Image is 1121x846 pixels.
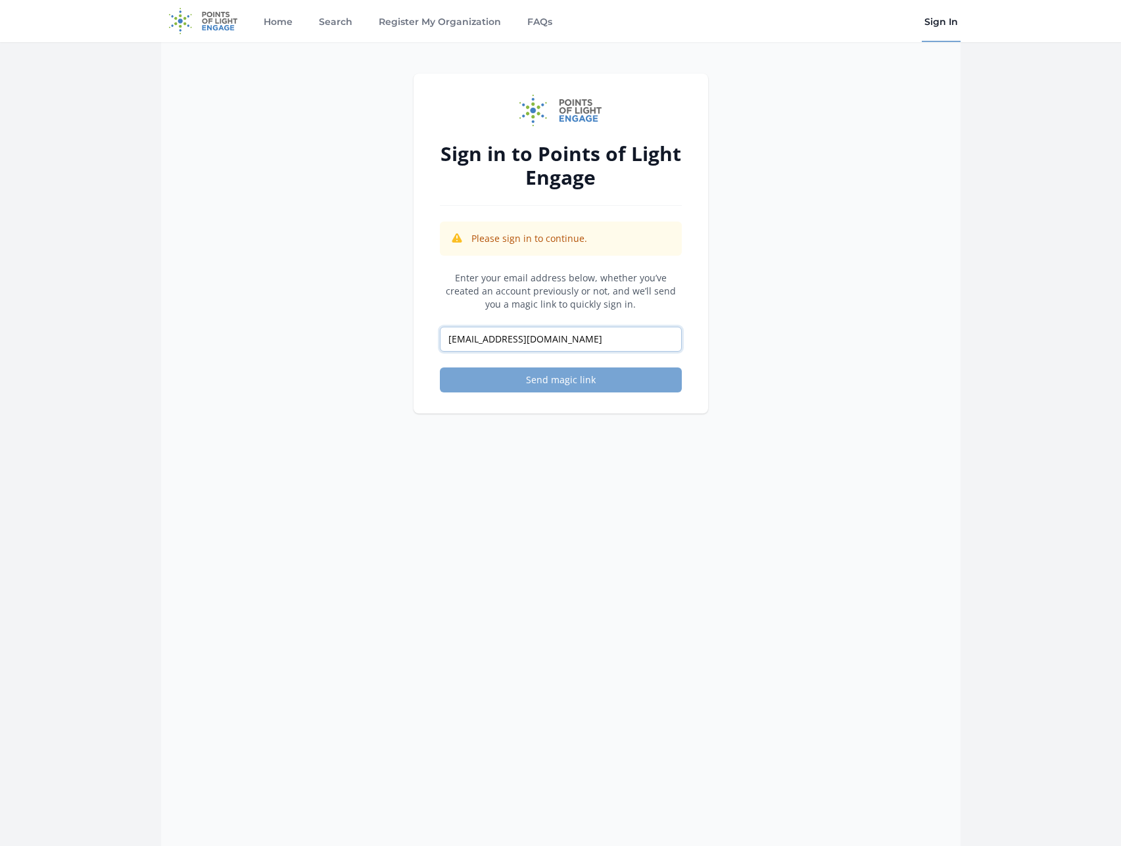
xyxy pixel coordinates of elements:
img: Points of Light Engage logo [519,95,602,126]
h2: Sign in to Points of Light Engage [440,142,682,189]
button: Send magic link [440,367,682,392]
input: Email address [440,327,682,352]
p: Please sign in to continue. [471,232,587,245]
p: Enter your email address below, whether you’ve created an account previously or not, and we’ll se... [440,271,682,311]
